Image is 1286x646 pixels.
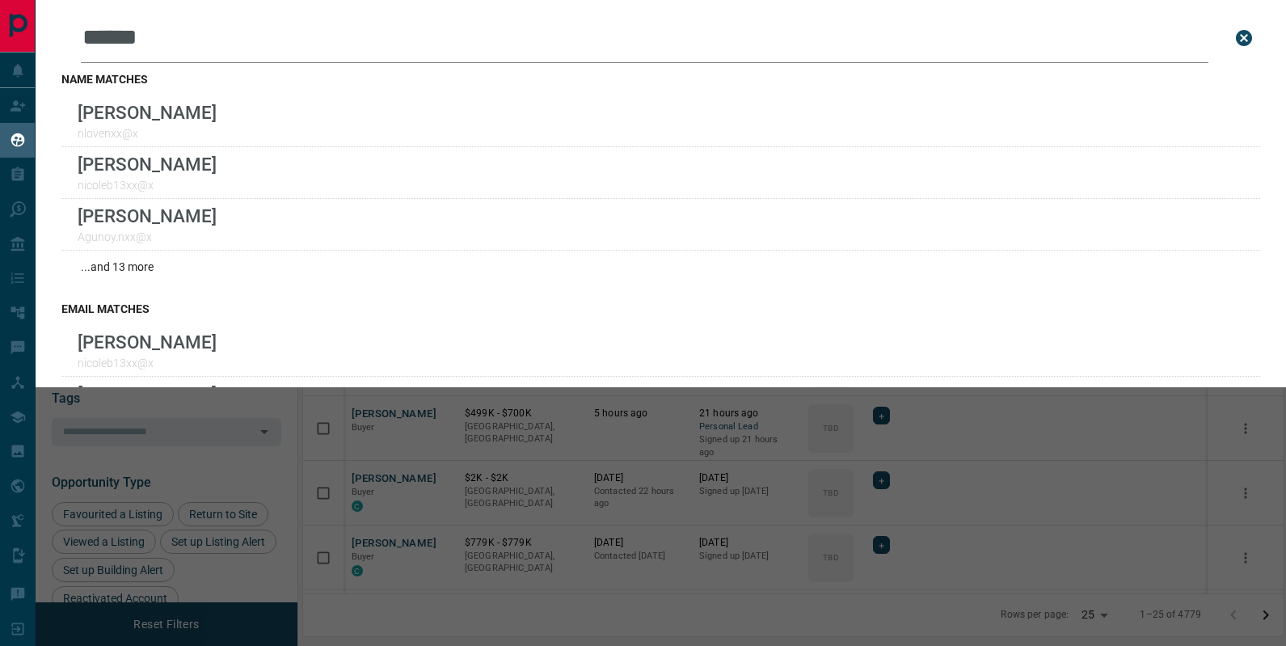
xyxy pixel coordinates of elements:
p: Agunoy.nxx@x [78,230,217,243]
p: nicoleb13xx@x [78,357,217,369]
p: nicoleb13xx@x [78,179,217,192]
div: ...and 13 more [61,251,1260,283]
h3: email matches [61,302,1260,315]
p: [PERSON_NAME] [78,383,217,404]
p: [PERSON_NAME] [78,205,217,226]
h3: name matches [61,73,1260,86]
p: [PERSON_NAME] [78,331,217,353]
p: nlovenxx@x [78,127,217,140]
p: [PERSON_NAME] [78,154,217,175]
p: [PERSON_NAME] [78,102,217,123]
button: close search bar [1228,22,1260,54]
